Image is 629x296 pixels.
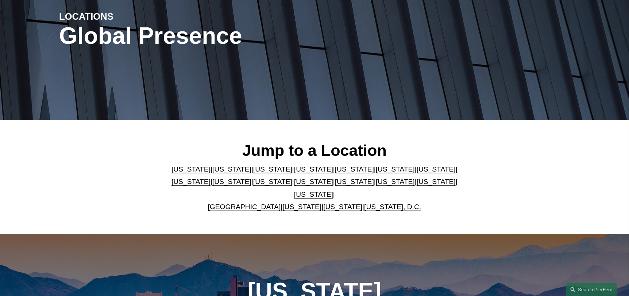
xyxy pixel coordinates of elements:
[364,203,421,211] a: [US_STATE], D.C.
[171,165,211,173] a: [US_STATE]
[212,165,251,173] a: [US_STATE]
[253,165,292,173] a: [US_STATE]
[294,178,333,185] a: [US_STATE]
[166,163,464,214] p: | | | | | | | | | | | | | | | | | |
[282,203,321,211] a: [US_STATE]
[417,178,456,185] a: [US_STATE]
[171,178,211,185] a: [US_STATE]
[294,165,333,173] a: [US_STATE]
[323,203,362,211] a: [US_STATE]
[335,165,374,173] a: [US_STATE]
[59,11,187,22] h4: LOCATIONS
[208,203,281,211] a: [GEOGRAPHIC_DATA]
[335,178,374,185] a: [US_STATE]
[59,23,400,49] h1: Global Presence
[376,165,415,173] a: [US_STATE]
[166,141,464,160] h2: Jump to a Location
[212,178,251,185] a: [US_STATE]
[417,165,456,173] a: [US_STATE]
[376,178,415,185] a: [US_STATE]
[253,178,292,185] a: [US_STATE]
[294,191,333,198] a: [US_STATE]
[566,283,617,296] a: Search this site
